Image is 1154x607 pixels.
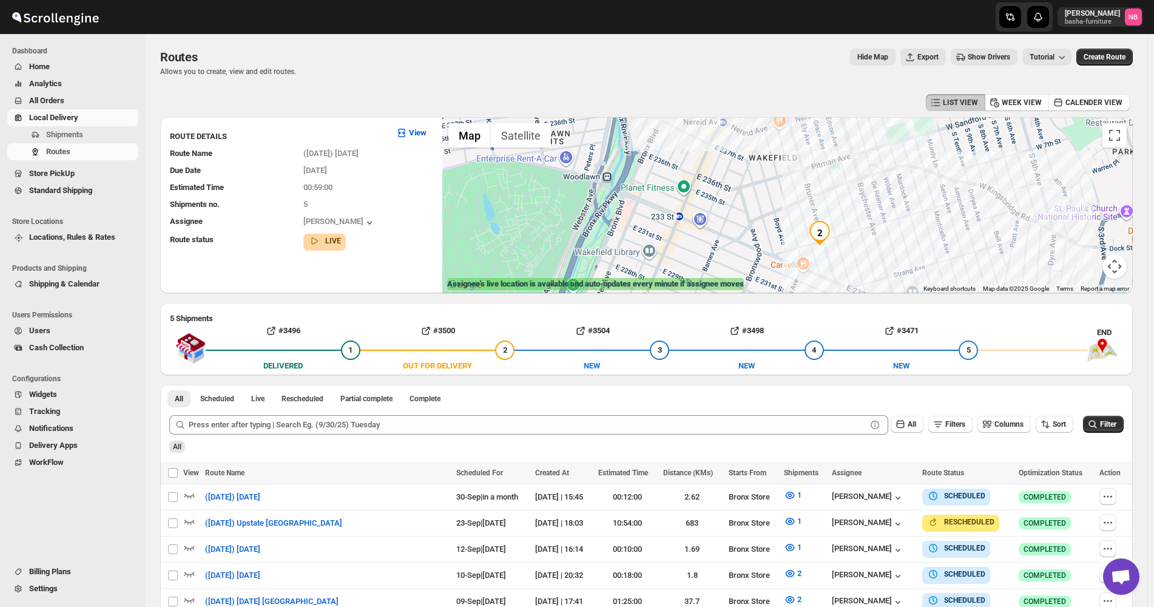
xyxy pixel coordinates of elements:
div: [PERSON_NAME] [303,217,376,229]
b: SCHEDULED [944,596,985,605]
button: #3471 [824,321,979,341]
span: LIST VIEW [943,98,978,107]
label: Assignee's live location is available and auto-updates every minute if assignee moves [447,278,744,290]
button: [PERSON_NAME] [832,518,904,530]
span: Assignee [170,217,203,226]
span: All [175,394,183,404]
div: [DATE] | 20:32 [535,569,591,582]
span: COMPLETED [1024,544,1066,554]
h3: ROUTE DETAILS [170,131,386,143]
span: Configurations [12,374,140,384]
button: All Orders [7,92,138,109]
button: Settings [7,580,138,597]
span: Standard Shipping [29,186,92,195]
span: Assignee [832,469,862,477]
span: 10-Sep | [DATE] [456,571,506,580]
b: #3500 [433,326,455,335]
span: 1 [348,345,353,354]
span: Shipping & Calendar [29,279,100,288]
span: Dashboard [12,46,140,56]
a: Report a map error [1081,285,1129,292]
text: NB [1129,13,1138,21]
span: COMPLETED [1024,597,1066,606]
p: basha-furniture [1065,18,1120,25]
div: END [1097,327,1133,339]
button: SCHEDULED [927,542,985,554]
button: Map camera controls [1102,254,1127,279]
span: ([DATE]) Upstate [GEOGRAPHIC_DATA] [205,517,342,529]
img: Google [445,277,485,293]
span: Export [917,52,939,62]
span: Locations, Rules & Rates [29,232,115,242]
div: DELIVERED [263,360,303,372]
button: 1 [777,512,809,531]
button: Widgets [7,386,138,403]
button: Routes [7,143,138,160]
span: 1 [797,543,801,552]
span: Scheduled For [456,469,503,477]
span: 4 [812,345,816,354]
span: Columns [994,420,1024,429]
b: #3504 [588,326,610,335]
span: 00:59:00 [303,183,332,192]
span: COMPLETED [1024,492,1066,502]
button: Show Drivers [951,49,1017,66]
span: Hide Map [857,52,888,62]
span: View [183,469,199,477]
button: 1 [777,486,809,505]
button: All [891,416,923,433]
button: Map action label [850,49,896,66]
b: #3471 [897,326,919,335]
div: NEW [893,360,909,372]
div: [DATE] | 18:03 [535,517,591,529]
button: #3496 [206,321,360,341]
b: RESCHEDULED [944,518,994,526]
span: Nael Basha [1125,8,1142,25]
b: View [409,128,427,137]
span: ([DATE]) [DATE] [205,569,260,582]
span: Store Locations [12,217,140,226]
span: Due Date [170,166,201,175]
span: Estimated Time [598,469,648,477]
span: CALENDER VIEW [1065,98,1122,107]
button: #3498 [669,321,824,341]
span: WEEK VIEW [1002,98,1042,107]
button: Home [7,58,138,75]
b: #3498 [742,326,764,335]
span: Shipments [784,469,818,477]
button: Columns [977,416,1031,433]
span: Route Name [205,469,245,477]
span: [DATE] [303,166,327,175]
div: Bronx Store [729,543,777,555]
button: [PERSON_NAME] [832,570,904,582]
button: [PERSON_NAME] [832,544,904,556]
span: Users Permissions [12,310,140,320]
span: Create Route [1084,52,1125,62]
span: Route Status [922,469,964,477]
span: Local Delivery [29,113,78,122]
span: COMPLETED [1024,518,1066,528]
img: trip_end.png [1087,339,1118,362]
span: 23-Sep | [DATE] [456,518,506,527]
b: LIVE [325,237,341,245]
button: Tracking [7,403,138,420]
span: All Orders [29,96,64,105]
span: Routes [46,147,70,156]
button: Cash Collection [7,339,138,356]
span: WorkFlow [29,458,64,467]
button: #3500 [360,321,515,341]
span: Rescheduled [282,394,323,404]
span: Complete [410,394,440,404]
div: [DATE] | 15:45 [535,491,591,503]
img: ScrollEngine [10,2,101,32]
span: Show Drivers [968,52,1010,62]
button: Analytics [7,75,138,92]
p: [PERSON_NAME] [1065,8,1120,18]
button: Sort [1036,416,1073,433]
span: Sort [1053,420,1066,429]
b: SCHEDULED [944,544,985,552]
b: #3496 [278,326,300,335]
button: Billing Plans [7,563,138,580]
